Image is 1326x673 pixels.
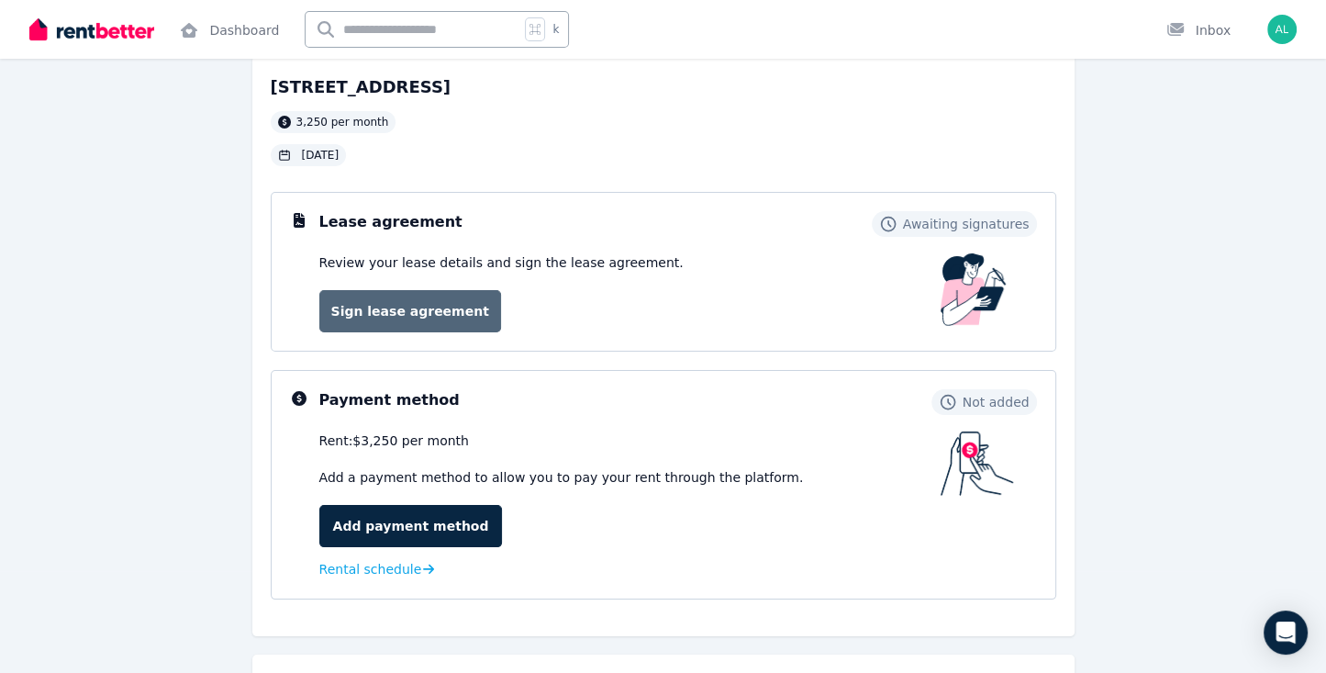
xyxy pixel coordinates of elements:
[319,560,422,578] span: Rental schedule
[319,389,460,411] h3: Payment method
[319,560,435,578] a: Rental schedule
[302,148,340,163] span: [DATE]
[319,290,501,332] a: Sign lease agreement
[271,74,451,100] h2: [STREET_ADDRESS]
[319,432,941,450] div: Rent: $3,250 per month
[963,393,1030,411] span: Not added
[941,253,1007,326] img: Lease Agreement
[903,215,1030,233] span: Awaiting signatures
[296,115,389,129] span: 3,250 per month
[1166,21,1231,39] div: Inbox
[941,432,1014,496] img: Payment method
[552,22,559,37] span: k
[319,211,462,233] h3: Lease agreement
[319,505,503,547] a: Add payment method
[319,253,684,272] p: Review your lease details and sign the lease agreement.
[1264,611,1308,655] div: Open Intercom Messenger
[29,16,154,43] img: RentBetter
[319,468,941,487] p: Add a payment method to allow you to pay your rent through the platform.
[1267,15,1297,44] img: Alexander Griffiths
